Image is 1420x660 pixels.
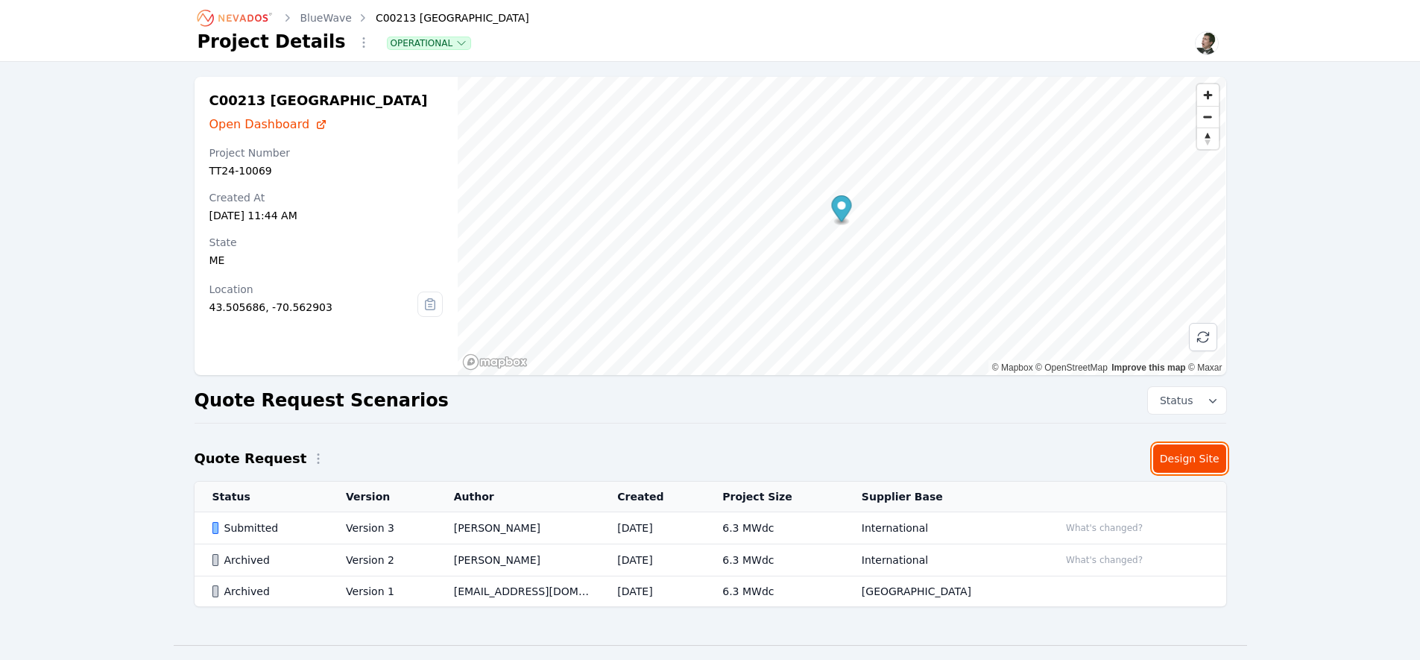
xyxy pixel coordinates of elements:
td: [GEOGRAPHIC_DATA] [844,576,1041,607]
button: Zoom in [1197,84,1219,106]
th: Created [599,482,704,512]
div: Project Number [209,145,444,160]
a: OpenStreetMap [1035,362,1108,373]
a: Design Site [1153,444,1226,473]
h2: Quote Request Scenarios [195,389,449,412]
a: Improve this map [1111,362,1185,373]
h1: Project Details [198,30,346,54]
td: 6.3 MWdc [704,576,844,607]
td: [EMAIL_ADDRESS][DOMAIN_NAME] [436,576,600,607]
td: Version 3 [328,512,436,544]
span: Reset bearing to north [1197,128,1219,149]
nav: Breadcrumb [198,6,529,30]
div: Created At [209,190,444,205]
div: 43.505686, -70.562903 [209,300,418,315]
td: Version 2 [328,544,436,576]
a: Maxar [1188,362,1222,373]
td: 6.3 MWdc [704,544,844,576]
a: BlueWave [300,10,352,25]
th: Status [195,482,329,512]
button: Zoom out [1197,106,1219,128]
td: International [844,512,1041,544]
div: Map marker [832,195,852,226]
h2: Quote Request [195,448,307,469]
th: Project Size [704,482,844,512]
div: Submitted [212,521,321,535]
h2: C00213 [GEOGRAPHIC_DATA] [209,92,444,110]
span: Status [1154,393,1193,408]
button: Status [1148,387,1226,414]
div: Archived [212,553,321,568]
td: [DATE] [599,512,704,544]
img: Alex Kushner [1195,31,1219,55]
td: [PERSON_NAME] [436,512,600,544]
a: Open Dashboard [209,116,444,133]
th: Author [436,482,600,512]
td: [DATE] [599,576,704,607]
div: TT24-10069 [209,163,444,178]
div: Location [209,282,418,297]
div: Archived [212,584,321,599]
div: State [209,235,444,250]
span: Zoom out [1197,107,1219,128]
td: Version 1 [328,576,436,607]
td: International [844,544,1041,576]
button: Operational [388,37,471,49]
a: Mapbox [992,362,1033,373]
div: ME [209,253,444,268]
td: [PERSON_NAME] [436,544,600,576]
td: 6.3 MWdc [704,512,844,544]
button: Reset bearing to north [1197,128,1219,149]
th: Version [328,482,436,512]
button: What's changed? [1059,552,1149,568]
div: [DATE] 11:44 AM [209,208,444,223]
td: [DATE] [599,544,704,576]
tr: ArchivedVersion 2[PERSON_NAME][DATE]6.3 MWdcInternationalWhat's changed? [195,544,1226,576]
div: C00213 [GEOGRAPHIC_DATA] [355,10,529,25]
span: Open Dashboard [209,116,310,133]
tr: ArchivedVersion 1[EMAIL_ADDRESS][DOMAIN_NAME][DATE]6.3 MWdc[GEOGRAPHIC_DATA] [195,576,1226,607]
button: What's changed? [1059,520,1149,536]
th: Supplier Base [844,482,1041,512]
a: Mapbox homepage [462,353,528,371]
tr: SubmittedVersion 3[PERSON_NAME][DATE]6.3 MWdcInternationalWhat's changed? [195,512,1226,544]
canvas: Map [458,77,1225,375]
